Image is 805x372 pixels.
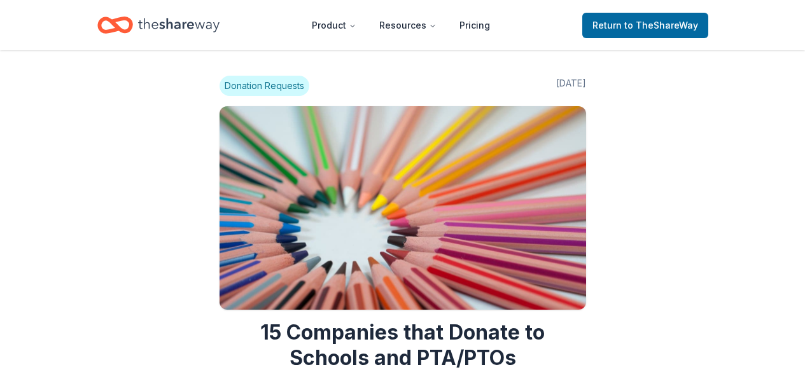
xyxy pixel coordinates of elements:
nav: Main [302,10,500,40]
a: Pricing [449,13,500,38]
h1: 15 Companies that Donate to Schools and PTA/PTOs [220,320,586,371]
a: Returnto TheShareWay [582,13,708,38]
button: Product [302,13,367,38]
span: to TheShareWay [624,20,698,31]
span: Donation Requests [220,76,309,96]
img: Image for 15 Companies that Donate to Schools and PTA/PTOs [220,106,586,310]
a: Home [97,10,220,40]
span: Return [592,18,698,33]
button: Resources [369,13,447,38]
span: [DATE] [556,76,586,96]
